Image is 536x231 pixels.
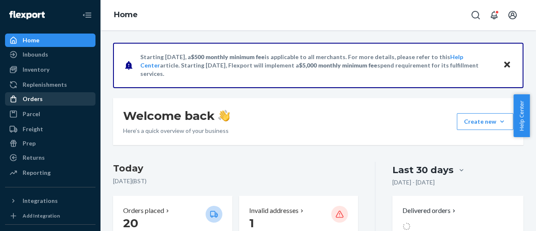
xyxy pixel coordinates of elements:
[23,153,45,162] div: Returns
[5,137,95,150] a: Prep
[23,65,49,74] div: Inventory
[123,127,230,135] p: Here’s a quick overview of your business
[23,197,58,205] div: Integrations
[392,164,454,176] div: Last 30 days
[502,59,513,71] button: Close
[23,80,67,89] div: Replenishments
[23,95,43,103] div: Orders
[23,125,43,133] div: Freight
[513,94,530,137] button: Help Center
[123,206,164,215] p: Orders placed
[249,216,254,230] span: 1
[5,92,95,106] a: Orders
[123,216,138,230] span: 20
[5,122,95,136] a: Freight
[392,178,435,187] p: [DATE] - [DATE]
[114,10,138,19] a: Home
[402,206,457,215] button: Delivered orders
[79,7,95,23] button: Close Navigation
[5,78,95,91] a: Replenishments
[5,151,95,164] a: Returns
[299,62,377,69] span: $5,000 monthly minimum fee
[249,206,299,215] p: Invalid addresses
[5,166,95,179] a: Reporting
[486,7,502,23] button: Open notifications
[467,7,484,23] button: Open Search Box
[191,53,265,60] span: $500 monthly minimum fee
[23,169,51,177] div: Reporting
[5,107,95,121] a: Parcel
[504,7,521,23] button: Open account menu
[5,48,95,61] a: Inbounds
[218,110,230,122] img: hand-wave emoji
[9,11,45,19] img: Flexport logo
[5,194,95,208] button: Integrations
[123,108,230,123] h1: Welcome back
[113,177,358,185] p: [DATE] ( BST )
[23,110,40,118] div: Parcel
[23,36,39,44] div: Home
[140,53,495,78] p: Starting [DATE], a is applicable to all merchants. For more details, please refer to this article...
[5,211,95,221] a: Add Integration
[5,34,95,47] a: Home
[113,162,358,175] h3: Today
[457,113,513,130] button: Create new
[23,139,36,148] div: Prep
[23,50,48,59] div: Inbounds
[107,3,144,27] ol: breadcrumbs
[23,212,60,219] div: Add Integration
[5,63,95,76] a: Inventory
